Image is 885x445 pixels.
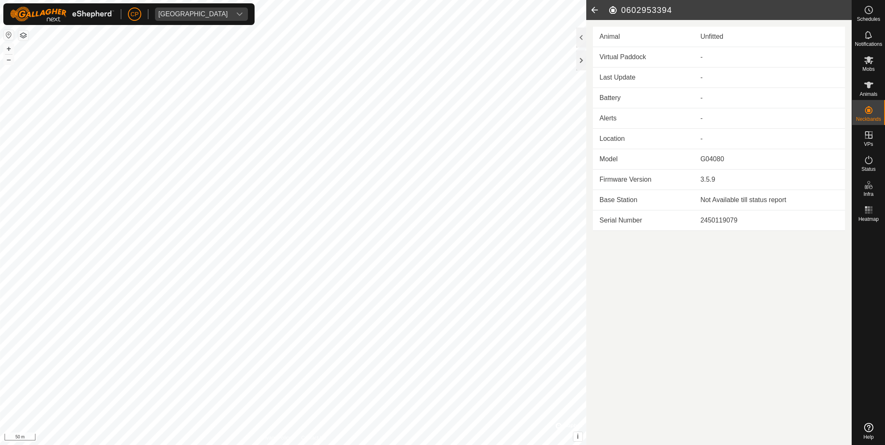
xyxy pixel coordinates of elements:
button: + [4,44,14,54]
a: Contact Us [301,434,326,442]
a: Privacy Policy [260,434,291,442]
td: Location [593,129,694,149]
span: Heatmap [858,217,879,222]
div: Not Available till status report [700,195,838,205]
a: Help [852,420,885,443]
td: Model [593,149,694,170]
div: dropdown trigger [231,7,248,21]
div: G04080 [700,154,838,164]
span: Manbulloo Station [155,7,231,21]
span: Neckbands [856,117,881,122]
span: Status [861,167,875,172]
span: Help [863,435,874,440]
button: Map Layers [18,30,28,40]
span: i [577,433,579,440]
span: Notifications [855,42,882,47]
td: Base Station [593,190,694,210]
span: VPs [864,142,873,147]
span: Schedules [857,17,880,22]
td: Firmware Version [593,170,694,190]
button: i [573,432,582,441]
div: Unfitted [700,32,838,42]
button: Reset Map [4,30,14,40]
div: [GEOGRAPHIC_DATA] [158,11,228,17]
div: - [700,134,838,144]
td: Last Update [593,67,694,88]
div: 2450119079 [700,215,838,225]
button: – [4,55,14,65]
span: CP [130,10,138,19]
span: Mobs [862,67,875,72]
td: - [694,108,845,129]
h2: 0602953394 [608,5,852,15]
td: Serial Number [593,210,694,231]
td: Battery [593,88,694,108]
span: Animals [860,92,877,97]
span: Infra [863,192,873,197]
td: Alerts [593,108,694,129]
img: Gallagher Logo [10,7,114,22]
div: - [700,93,838,103]
td: Animal [593,27,694,47]
div: - [700,72,838,82]
div: 3.5.9 [700,175,838,185]
app-display-virtual-paddock-transition: - [700,53,702,60]
td: Virtual Paddock [593,47,694,67]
